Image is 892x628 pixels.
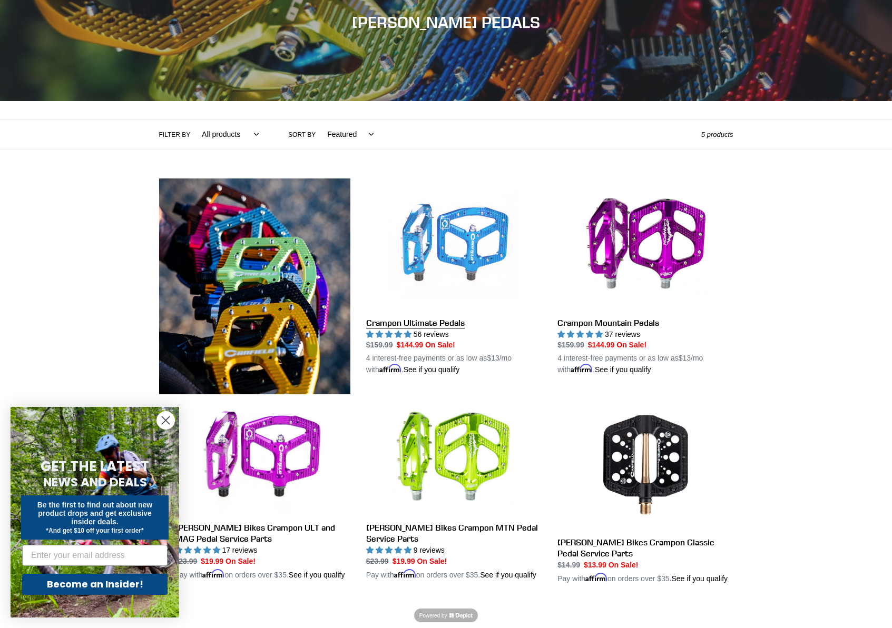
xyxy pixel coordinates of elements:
[701,131,733,138] span: 5 products
[159,130,191,139] label: Filter by
[156,411,175,430] button: Close dialog
[22,574,168,595] button: Become an Insider!
[414,609,478,622] a: Powered by
[352,13,540,32] span: [PERSON_NAME] PEDALS
[41,457,149,476] span: GET THE LATEST
[43,474,147,491] span: NEWS AND DEALS
[46,527,143,534] span: *And get $10 off your first order*
[419,612,447,620] span: Powered by
[22,545,168,566] input: Enter your email address
[159,178,350,394] img: Content block image
[288,130,316,139] label: Sort by
[37,501,153,526] span: Be the first to find out about new product drops and get exclusive insider deals.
